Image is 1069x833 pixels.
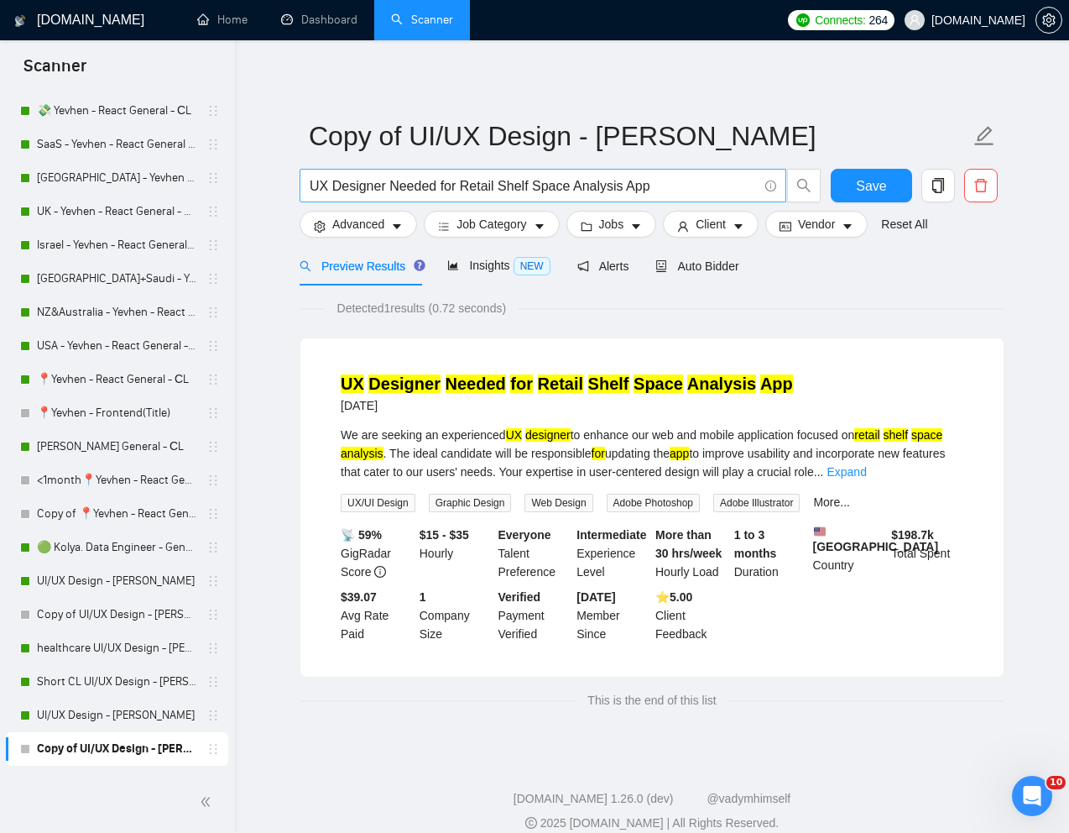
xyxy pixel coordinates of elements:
[909,14,920,26] span: user
[573,526,652,581] div: Experience Level
[206,541,220,554] span: holder
[655,590,692,604] b: ⭐️ 5.00
[813,495,850,509] a: More...
[588,375,629,393] mark: Shelf
[663,211,759,238] button: userClientcaret-down
[206,306,220,319] span: holder
[206,742,220,756] span: holder
[677,220,689,233] span: user
[573,588,652,643] div: Member Since
[922,178,954,193] span: copy
[506,428,522,442] mark: UX
[300,259,420,273] span: Preview Results
[810,526,889,581] div: Country
[1035,13,1062,27] a: setting
[630,220,642,233] span: caret-down
[973,125,995,147] span: edit
[37,497,196,531] a: Copy of 📍Yevhen - React General - СL
[206,238,220,252] span: holder
[206,171,220,185] span: holder
[200,794,216,810] span: double-left
[37,396,196,430] a: 📍Yevhen - Frontend(Title)
[525,817,537,829] span: copyright
[813,526,939,553] b: [GEOGRAPHIC_DATA]
[206,574,220,588] span: holder
[206,373,220,386] span: holder
[733,220,744,233] span: caret-down
[37,598,196,631] a: Copy of UI/UX Design - [PERSON_NAME]
[652,588,731,643] div: Client Feedback
[420,590,426,604] b: 1
[420,528,469,542] b: $15 - $35
[37,262,196,296] a: [GEOGRAPHIC_DATA]+Saudi - Yevhen - React General - СL
[37,161,196,195] a: [GEOGRAPHIC_DATA] - Yevhen - React General - СL
[815,11,865,29] span: Connects:
[652,526,731,581] div: Hourly Load
[37,732,196,766] a: Copy of UI/UX Design - [PERSON_NAME]
[525,428,571,442] mark: designer
[713,494,800,512] span: Adobe Illustrator
[687,375,756,393] mark: Analysis
[14,8,26,34] img: logo
[577,260,589,272] span: notification
[921,169,955,202] button: copy
[599,215,624,233] span: Jobs
[731,526,810,581] div: Duration
[281,13,357,27] a: dashboardDashboard
[429,494,512,512] span: Graphic Design
[206,608,220,621] span: holder
[814,526,826,537] img: 🇺🇸
[842,220,853,233] span: caret-down
[831,169,912,202] button: Save
[37,94,196,128] a: 💸 Yevhen - React General - СL
[37,363,196,396] a: 📍Yevhen - React General - СL
[964,169,998,202] button: delete
[37,128,196,161] a: SaaS - Yevhen - React General - СL
[456,215,526,233] span: Job Category
[341,528,382,542] b: 📡 59%
[884,428,909,442] mark: shelf
[655,259,738,273] span: Auto Bidder
[814,465,824,479] span: ...
[581,220,592,233] span: folder
[412,258,427,273] div: Tooltip anchor
[607,494,700,512] span: Adobe Photoshop
[538,375,583,393] mark: Retail
[206,440,220,453] span: holder
[534,220,545,233] span: caret-down
[37,329,196,363] a: USA - Yevhen - React General - СL
[341,590,377,604] b: $39.07
[310,176,758,196] input: Search Freelance Jobs...
[498,528,551,542] b: Everyone
[787,169,821,202] button: search
[780,220,791,233] span: idcard
[566,211,657,238] button: folderJobscaret-down
[696,215,726,233] span: Client
[576,691,727,710] span: This is the end of this list
[576,590,615,604] b: [DATE]
[911,428,942,442] mark: space
[332,215,384,233] span: Advanced
[326,299,519,317] span: Detected 1 results (0.72 seconds)
[655,260,667,272] span: robot
[337,526,416,581] div: GigRadar Score
[577,259,629,273] span: Alerts
[206,507,220,521] span: holder
[37,766,196,799] a: Vadym/ React Native(Target)
[337,588,416,643] div: Avg Rate Paid
[888,526,967,581] div: Total Spent
[309,115,970,157] input: Scanner name...
[341,494,415,512] span: UX/UI Design
[206,642,220,655] span: holder
[391,13,453,27] a: searchScanner
[524,494,592,512] span: Web Design
[514,257,550,275] span: NEW
[37,430,196,464] a: [PERSON_NAME] General - СL
[300,211,417,238] button: settingAdvancedcaret-down
[510,375,533,393] mark: for
[206,474,220,487] span: holder
[37,464,196,497] a: <1month📍Yevhen - React General - СL
[765,181,776,191] span: info-circle
[796,13,810,27] img: upwork-logo.png
[416,526,495,581] div: Hourly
